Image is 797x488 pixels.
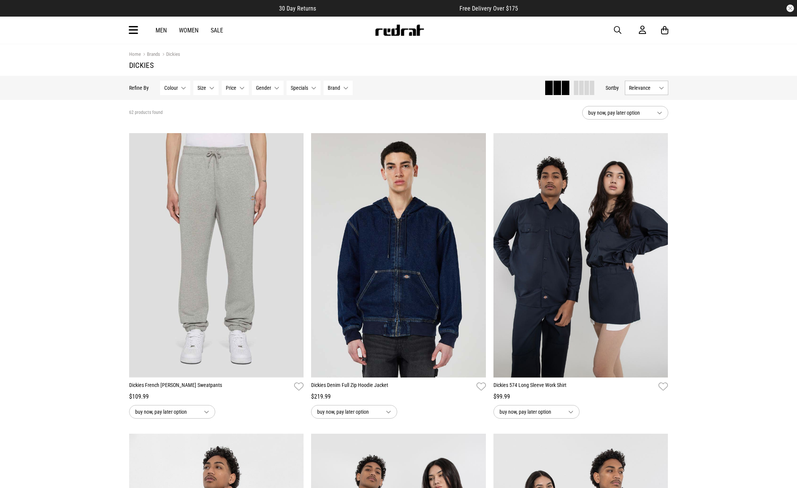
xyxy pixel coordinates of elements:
a: Dickies Denim Full Zip Hoodie Jacket [311,381,473,392]
span: 62 products found [129,110,163,116]
a: Home [129,51,141,57]
button: Size [193,81,219,95]
button: Price [222,81,249,95]
button: Specials [287,81,321,95]
a: Brands [141,51,160,58]
span: Specials [291,85,308,91]
span: buy now, pay later option [317,407,380,416]
iframe: Customer reviews powered by Trustpilot [331,5,444,12]
span: by [614,85,619,91]
span: Gender [256,85,271,91]
div: $109.99 [129,392,304,401]
span: 30 Day Returns [279,5,316,12]
span: Colour [164,85,178,91]
button: buy now, pay later option [311,405,397,419]
img: Redrat logo [375,25,424,36]
button: Gender [252,81,284,95]
a: Men [156,27,167,34]
a: Dickies French [PERSON_NAME] Sweatpants [129,381,291,392]
span: Price [226,85,236,91]
button: Colour [160,81,190,95]
span: Size [197,85,206,91]
a: Women [179,27,199,34]
span: Brand [328,85,340,91]
button: buy now, pay later option [493,405,580,419]
button: buy now, pay later option [582,106,668,120]
a: Dickies [160,51,180,58]
div: $99.99 [493,392,668,401]
span: Free Delivery Over $175 [459,5,518,12]
img: Dickies 574 Long Sleeve Work Shirt in Blue [493,133,668,378]
span: buy now, pay later option [588,108,651,117]
span: buy now, pay later option [499,407,562,416]
button: buy now, pay later option [129,405,215,419]
a: Dickies 574 Long Sleeve Work Shirt [493,381,656,392]
button: Sortby [606,83,619,92]
button: Brand [324,81,353,95]
h1: Dickies [129,61,668,70]
img: Dickies Denim Full Zip Hoodie Jacket in Blue [311,133,486,378]
span: buy now, pay later option [135,407,198,416]
span: Relevance [629,85,656,91]
div: $219.99 [311,392,486,401]
p: Refine By [129,85,149,91]
button: Relevance [625,81,668,95]
img: Dickies French Terry Mapleton Sweatpants in Unknown [129,133,304,378]
a: Sale [211,27,223,34]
